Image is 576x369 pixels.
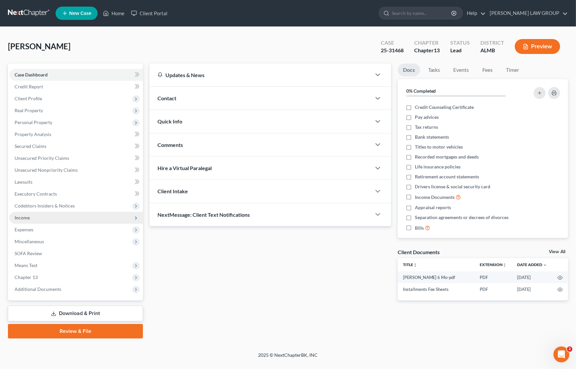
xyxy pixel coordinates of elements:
[517,262,547,267] a: Date Added expand_more
[486,7,568,19] a: [PERSON_NAME] LAW GROUP
[480,47,504,54] div: ALMB
[403,262,417,267] a: Titleunfold_more
[423,64,446,76] a: Tasks
[448,64,474,76] a: Events
[15,72,48,77] span: Case Dashboard
[9,188,143,200] a: Executory Contracts
[415,214,509,221] span: Separation agreements or decrees of divorces
[512,283,552,295] td: [DATE]
[15,227,33,232] span: Expenses
[15,274,38,280] span: Chapter 13
[554,346,569,362] iframe: Intercom live chat
[415,124,438,130] span: Tax returns
[381,39,404,47] div: Case
[15,96,42,101] span: Client Profile
[474,283,512,295] td: PDF
[398,64,420,76] a: Docs
[15,143,46,149] span: Secured Claims
[8,324,143,339] a: Review & File
[9,164,143,176] a: Unsecured Nonpriority Claims
[8,306,143,321] a: Download & Print
[415,225,424,231] span: Bills
[567,346,572,352] span: 2
[9,152,143,164] a: Unsecured Priority Claims
[549,250,565,254] a: View All
[503,263,507,267] i: unfold_more
[415,163,461,170] span: Life insurance policies
[415,204,451,211] span: Appraisal reports
[477,64,498,76] a: Fees
[100,352,477,364] div: 2025 © NextChapterBK, INC
[414,47,440,54] div: Chapter
[406,88,436,94] strong: 0% Completed
[480,262,507,267] a: Extensionunfold_more
[415,154,479,160] span: Recorded mortgages and deeds
[414,39,440,47] div: Chapter
[415,114,439,120] span: Pay advices
[415,183,490,190] span: Drivers license & social security card
[157,71,363,78] div: Updates & News
[15,203,75,208] span: Codebtors Insiders & Notices
[15,239,44,244] span: Miscellaneous
[9,140,143,152] a: Secured Claims
[15,131,51,137] span: Property Analysis
[398,271,474,283] td: [PERSON_NAME] 6 Mo-pdf
[15,167,78,173] span: Unsecured Nonpriority Claims
[501,64,525,76] a: Timer
[480,39,504,47] div: District
[474,271,512,283] td: PDF
[9,69,143,81] a: Case Dashboard
[464,7,486,19] a: Help
[15,84,43,89] span: Credit Report
[157,188,188,194] span: Client Intake
[15,155,69,161] span: Unsecured Priority Claims
[157,142,183,148] span: Comments
[15,262,37,268] span: Means Test
[9,248,143,259] a: SOFA Review
[543,263,547,267] i: expand_more
[15,108,43,113] span: Real Property
[9,81,143,93] a: Credit Report
[15,119,52,125] span: Personal Property
[415,104,474,111] span: Credit Counseling Certificate
[415,134,449,140] span: Bank statements
[415,194,455,201] span: Income Documents
[450,47,470,54] div: Lead
[157,95,176,101] span: Contact
[450,39,470,47] div: Status
[8,41,70,51] span: [PERSON_NAME]
[413,263,417,267] i: unfold_more
[15,251,42,256] span: SOFA Review
[157,211,250,218] span: NextMessage: Client Text Notifications
[15,215,30,220] span: Income
[15,191,57,197] span: Executory Contracts
[398,249,440,255] div: Client Documents
[15,179,32,185] span: Lawsuits
[434,47,440,53] span: 13
[15,286,61,292] span: Additional Documents
[157,165,212,171] span: Hire a Virtual Paralegal
[9,128,143,140] a: Property Analysis
[157,118,182,124] span: Quick Info
[398,283,474,295] td: Installments Fee Sheets
[512,271,552,283] td: [DATE]
[415,144,463,150] span: Titles to motor vehicles
[415,173,479,180] span: Retirement account statements
[69,11,91,16] span: New Case
[100,7,128,19] a: Home
[381,47,404,54] div: 25-31468
[515,39,560,54] button: Preview
[128,7,171,19] a: Client Portal
[392,7,452,19] input: Search by name...
[9,176,143,188] a: Lawsuits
